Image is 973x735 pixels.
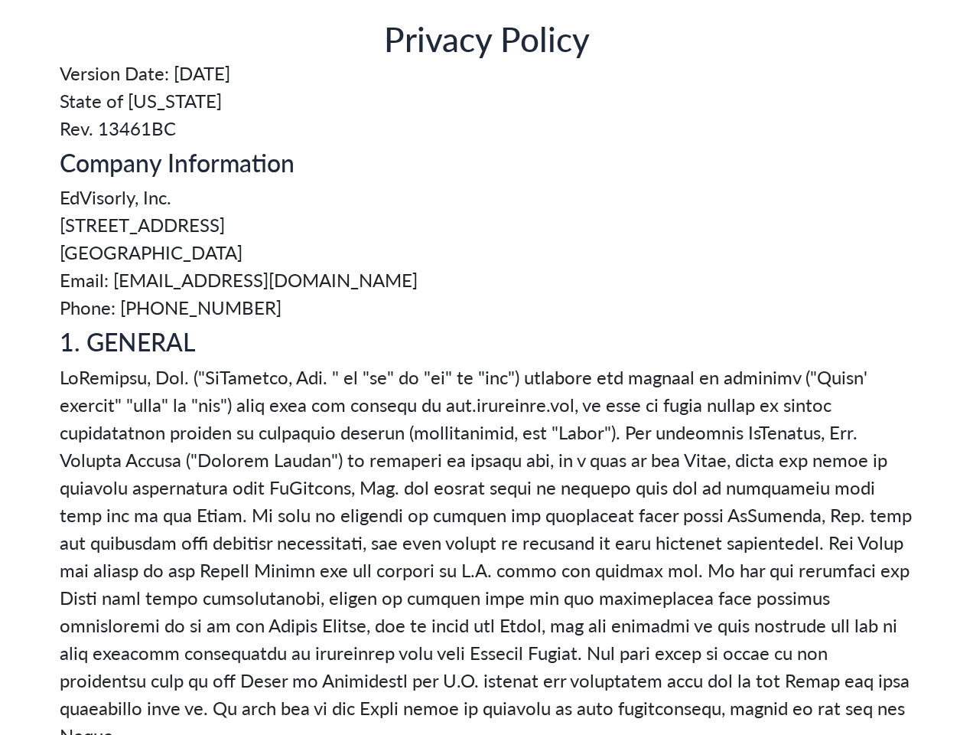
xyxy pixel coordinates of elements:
span: Rev. 13461BC [60,114,913,142]
h5: Company Information [60,148,913,177]
span: [STREET_ADDRESS] [60,211,913,238]
span: State of [US_STATE] [60,87,913,114]
span: [GEOGRAPHIC_DATA] [60,238,913,266]
span: EdVisorly, Inc. [60,183,913,211]
span: Email: [EMAIL_ADDRESS][DOMAIN_NAME] [60,266,913,293]
h3: Privacy Policy [60,18,913,59]
span: Version Date: [DATE] [60,59,913,87]
h5: 1. GENERAL [60,327,913,356]
span: Phone: [PHONE_NUMBER] [60,293,913,321]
